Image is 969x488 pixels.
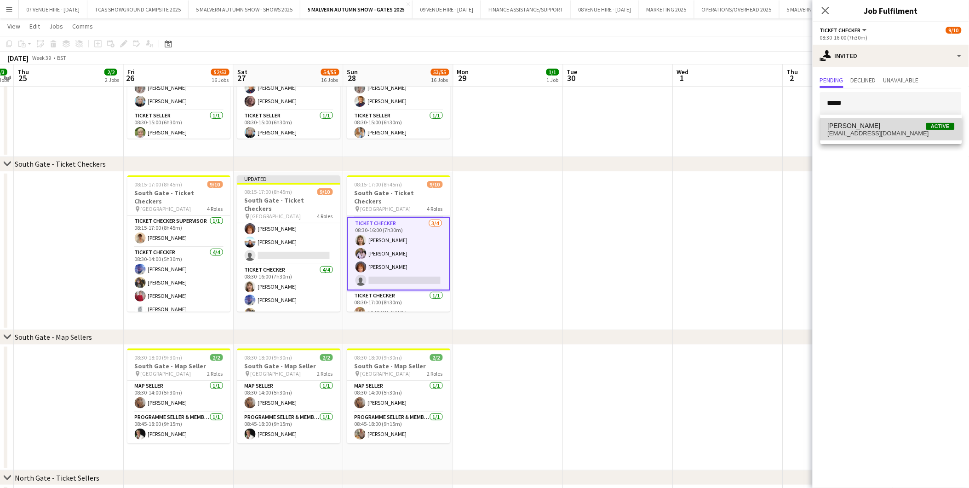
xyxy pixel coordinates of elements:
span: 4 Roles [317,213,333,220]
a: Jobs [46,20,67,32]
span: 4 Roles [207,205,223,212]
span: 2 Roles [317,370,333,377]
span: 2 Roles [427,370,443,377]
app-card-role: Ticket Checker1/108:30-17:00 (8h30m)[PERSON_NAME] [347,290,450,322]
span: aomills09@icloud.com [828,130,955,137]
p: Click on text input to invite a crew [813,122,969,138]
span: 9/10 [317,188,333,195]
span: 27 [236,73,247,83]
div: 16 Jobs [431,76,449,83]
h3: South Gate - Map Seller [347,362,450,370]
span: Unavailable [883,77,919,83]
button: 08 VENUE HIRE - [DATE] [571,0,639,18]
span: 52/53 [211,69,229,76]
span: 2/2 [430,354,443,361]
h3: Job Fulfilment [813,5,969,17]
div: South Gate - Ticket Checkers [15,159,106,168]
span: [GEOGRAPHIC_DATA] [251,213,301,220]
button: OPERATIONS/OVERHEAD 2025 [694,0,780,18]
span: View [7,22,20,30]
span: Declined [851,77,876,83]
a: Edit [26,20,44,32]
span: Thu [787,68,798,76]
span: 08:15-17:00 (8h45m) [245,188,292,195]
span: Tue [567,68,578,76]
app-card-role: Ticket Seller1/108:30-15:00 (6h30m)[PERSON_NAME] [237,110,340,142]
app-card-role: Ticket Checker4/408:30-16:00 (7h30m)[PERSON_NAME][PERSON_NAME][PERSON_NAME] [237,265,340,336]
div: 2 Jobs [105,76,119,83]
span: 54/55 [321,69,339,76]
a: Comms [69,20,97,32]
app-card-role: Ticket Seller1/108:30-15:00 (6h30m)[PERSON_NAME] [127,110,230,142]
div: 16 Jobs [212,76,229,83]
h3: South Gate - Ticket Checkers [347,189,450,205]
button: 09 VENUE HIRE - [DATE] [413,0,481,18]
button: FINANCE ASSISTANCE/SUPPORT [481,0,571,18]
app-card-role: Programme Seller & Membership Promoter1/108:45-18:00 (9h15m)[PERSON_NAME] [237,412,340,443]
a: View [4,20,24,32]
span: 2 Roles [207,370,223,377]
span: 28 [346,73,358,83]
app-card-role: Ticket Checker Supervisor1/108:15-17:00 (8h45m)[PERSON_NAME] [127,216,230,247]
span: Active [926,123,955,130]
span: 4 Roles [427,205,443,212]
span: 1/1 [546,69,559,76]
div: 16 Jobs [321,76,339,83]
div: 1 Job [547,76,559,83]
button: Ticket Checker [820,27,868,34]
span: 29 [456,73,469,83]
app-card-role: Programme Seller & Membership Promoter1/108:45-18:00 (9h15m)[PERSON_NAME] [127,412,230,443]
app-job-card: 08:30-18:00 (9h30m)2/2South Gate - Map Seller [GEOGRAPHIC_DATA]2 RolesMap Seller1/108:30-14:00 (5... [347,349,450,443]
app-card-role: Map Seller1/108:30-14:00 (5h30m)[PERSON_NAME] [127,381,230,412]
span: Sun [347,68,358,76]
span: [GEOGRAPHIC_DATA] [141,370,191,377]
span: [GEOGRAPHIC_DATA] [141,205,191,212]
span: [GEOGRAPHIC_DATA] [251,370,301,377]
app-card-role: Ticket Checker4/408:30-14:00 (5h30m)[PERSON_NAME][PERSON_NAME][PERSON_NAME][PERSON_NAME] [127,247,230,319]
app-job-card: 08:15-17:00 (8h45m)9/10South Gate - Ticket Checkers [GEOGRAPHIC_DATA]4 Roles[PERSON_NAME][PERSON_... [347,175,450,312]
span: Comms [72,22,93,30]
span: 08:30-18:00 (9h30m) [355,354,402,361]
div: BST [57,54,66,61]
h3: South Gate - Ticket Checkers [127,189,230,205]
h3: South Gate - Ticket Checkers [237,196,340,213]
div: 08:30-18:00 (9h30m)2/2South Gate - Map Seller [GEOGRAPHIC_DATA]2 RolesMap Seller1/108:30-14:00 (5... [127,349,230,443]
span: Mon [457,68,469,76]
span: 1 [676,73,689,83]
div: North Gate - Ticket Sellers [15,473,99,482]
span: Week 39 [30,54,53,61]
span: Ticket Checker [820,27,861,34]
span: 9/10 [946,27,962,34]
span: 2 [786,73,798,83]
span: 53/55 [431,69,449,76]
span: 08:15-17:00 (8h45m) [355,181,402,188]
div: 08:30-18:00 (9h30m)2/2South Gate - Map Seller [GEOGRAPHIC_DATA]2 RolesMap Seller1/108:30-14:00 (5... [237,349,340,443]
div: [DATE] [7,53,29,63]
app-card-role: Map Seller1/108:30-14:00 (5h30m)[PERSON_NAME] [347,381,450,412]
button: TCAS SHOWGROUND CAMPSITE 2025 [87,0,189,18]
h3: South Gate - Map Seller [237,362,340,370]
span: Amelia Mills [828,122,881,130]
span: 25 [16,73,29,83]
span: [GEOGRAPHIC_DATA] [361,205,411,212]
app-card-role: Ticket Seller2/208:30-14:00 (5h30m)[PERSON_NAME][PERSON_NAME] [127,66,230,110]
div: Updated [237,175,340,183]
span: Jobs [49,22,63,30]
app-card-role: Ticket Seller2/208:30-14:00 (5h30m)[PERSON_NAME][PERSON_NAME] [237,66,340,110]
app-card-role: Ticket Seller1/108:30-15:00 (6h30m)[PERSON_NAME] [347,110,450,142]
span: 08:30-18:00 (9h30m) [135,354,183,361]
button: 5 MALVERN AUTUMN SHOW - GATES 2025 [300,0,413,18]
div: South Gate - Map Sellers [15,332,92,342]
span: 08:30-18:00 (9h30m) [245,354,292,361]
div: 08:15-17:00 (8h45m)9/10South Gate - Ticket Checkers [GEOGRAPHIC_DATA]4 RolesTicket Checker Superv... [127,175,230,312]
span: Fri [127,68,135,76]
span: [GEOGRAPHIC_DATA] [361,370,411,377]
app-card-role: Map Seller1/108:30-14:00 (5h30m)[PERSON_NAME] [237,381,340,412]
span: 30 [566,73,578,83]
button: 07 VENUE HIRE - [DATE] [19,0,87,18]
app-job-card: Updated08:15-17:00 (8h45m)9/10South Gate - Ticket Checkers [GEOGRAPHIC_DATA]4 Roles08:15-17:00 (8... [237,175,340,312]
app-card-role: Ticket Seller2/208:30-14:00 (5h30m)[PERSON_NAME][PERSON_NAME] [347,66,450,110]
